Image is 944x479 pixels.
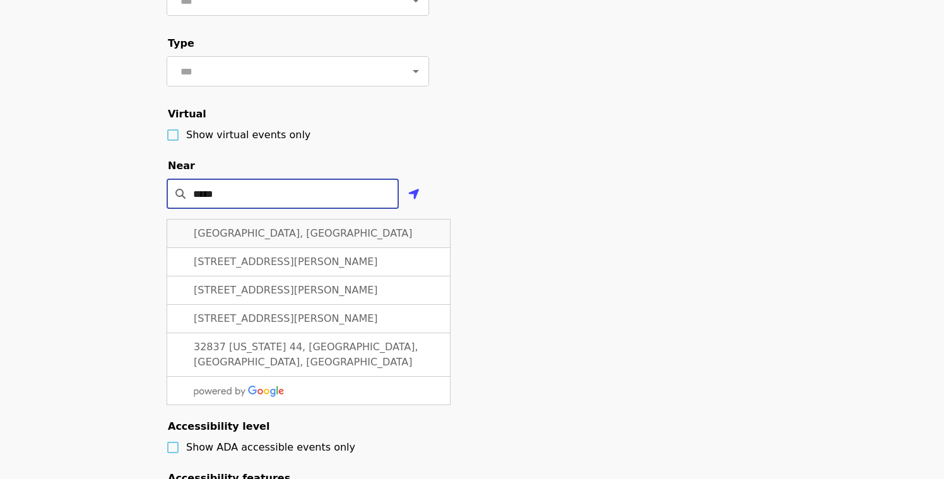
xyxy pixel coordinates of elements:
[168,160,195,172] span: Near
[399,180,429,210] button: Use my location
[186,441,355,453] span: Show ADA accessible events only
[193,179,399,209] input: Location
[175,188,186,200] i: search icon
[168,108,206,120] span: Virtual
[194,312,378,324] span: [STREET_ADDRESS][PERSON_NAME]
[407,62,425,80] button: Open
[168,420,269,432] span: Accessibility level
[194,341,418,368] span: 32837 [US_STATE] 44, [GEOGRAPHIC_DATA], [GEOGRAPHIC_DATA], [GEOGRAPHIC_DATA]
[186,129,310,141] span: Show virtual events only
[194,256,378,268] span: [STREET_ADDRESS][PERSON_NAME]
[194,227,413,239] span: [GEOGRAPHIC_DATA], [GEOGRAPHIC_DATA]
[194,386,285,397] img: Powered by Google
[194,284,378,296] span: [STREET_ADDRESS][PERSON_NAME]
[168,37,194,49] span: Type
[408,187,420,202] i: location-arrow icon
